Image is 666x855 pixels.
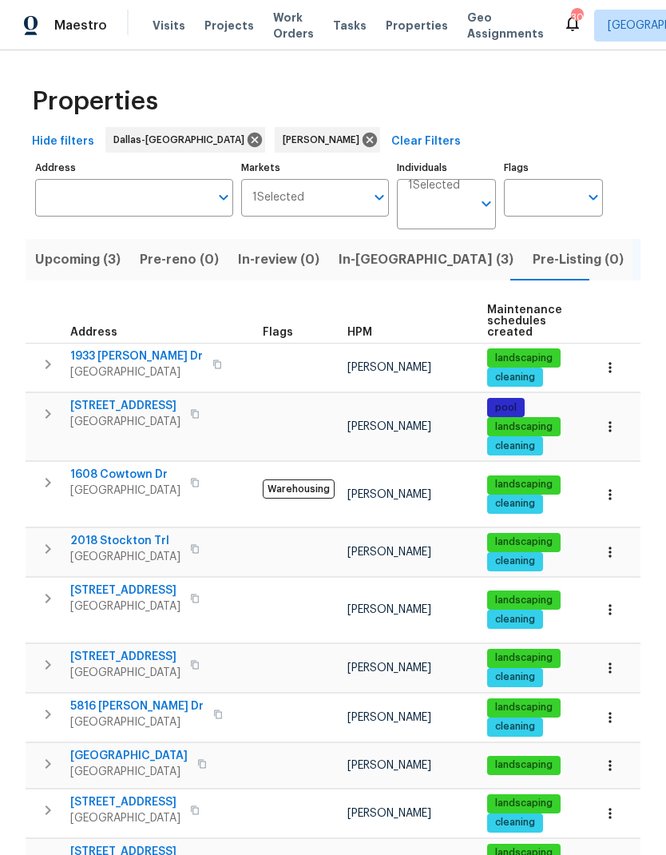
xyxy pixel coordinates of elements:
span: cleaning [489,816,541,829]
span: landscaping [489,651,559,665]
span: Dallas-[GEOGRAPHIC_DATA] [113,132,251,148]
span: Visits [153,18,185,34]
span: [GEOGRAPHIC_DATA] [70,483,180,499]
label: Flags [504,163,603,173]
span: In-review (0) [238,249,319,271]
span: [PERSON_NAME] [347,712,431,723]
span: [PERSON_NAME] [283,132,366,148]
span: [STREET_ADDRESS] [70,398,180,414]
span: 1 Selected [408,179,460,193]
div: Dallas-[GEOGRAPHIC_DATA] [105,127,265,153]
span: landscaping [489,352,559,365]
span: 1608 Cowtown Dr [70,467,180,483]
span: Projects [204,18,254,34]
span: [PERSON_NAME] [347,760,431,771]
span: [STREET_ADDRESS] [70,794,180,810]
span: pool [489,401,523,415]
span: landscaping [489,478,559,491]
span: Pre-reno (0) [140,249,219,271]
span: [PERSON_NAME] [347,421,431,432]
span: [GEOGRAPHIC_DATA] [70,764,188,780]
span: 1 Selected [252,191,304,205]
button: Open [582,186,605,209]
span: [PERSON_NAME] [347,489,431,500]
label: Markets [241,163,390,173]
span: HPM [347,327,372,338]
div: [PERSON_NAME] [275,127,380,153]
button: Open [368,186,390,209]
span: cleaning [489,613,541,626]
span: [PERSON_NAME] [347,362,431,373]
span: landscaping [489,594,559,607]
span: Tasks [333,20,367,31]
span: cleaning [489,555,541,568]
span: [GEOGRAPHIC_DATA] [70,714,204,730]
span: Warehousing [263,479,335,499]
span: [GEOGRAPHIC_DATA] [70,810,180,826]
span: [PERSON_NAME] [347,547,431,558]
span: cleaning [489,439,541,453]
span: Properties [386,18,448,34]
span: landscaping [489,701,559,714]
span: [STREET_ADDRESS] [70,649,180,665]
span: Flags [263,327,293,338]
span: landscaping [489,420,559,434]
span: cleaning [489,720,541,734]
button: Open [475,193,498,215]
button: Clear Filters [385,127,467,157]
span: 2018 Stockton Trl [70,533,180,549]
span: landscaping [489,797,559,810]
span: [GEOGRAPHIC_DATA] [70,665,180,681]
span: landscaping [489,535,559,549]
span: cleaning [489,670,541,684]
span: [PERSON_NAME] [347,604,431,615]
span: Maintenance schedules created [487,304,562,338]
span: Maestro [54,18,107,34]
span: Work Orders [273,10,314,42]
div: 30 [571,10,582,26]
span: landscaping [489,758,559,772]
span: 5816 [PERSON_NAME] Dr [70,698,204,714]
span: [GEOGRAPHIC_DATA] [70,364,203,380]
span: Address [70,327,117,338]
span: cleaning [489,371,541,384]
span: [GEOGRAPHIC_DATA] [70,549,180,565]
span: Properties [32,93,158,109]
span: [GEOGRAPHIC_DATA] [70,748,188,764]
span: [STREET_ADDRESS] [70,583,180,598]
span: Clear Filters [391,132,461,152]
span: [GEOGRAPHIC_DATA] [70,414,180,430]
span: 1933 [PERSON_NAME] Dr [70,348,203,364]
span: Pre-Listing (0) [533,249,624,271]
span: [PERSON_NAME] [347,662,431,674]
button: Open [212,186,235,209]
span: Geo Assignments [467,10,544,42]
span: cleaning [489,497,541,511]
button: Hide filters [26,127,101,157]
span: Upcoming (3) [35,249,121,271]
label: Individuals [397,163,496,173]
span: Hide filters [32,132,94,152]
span: In-[GEOGRAPHIC_DATA] (3) [339,249,513,271]
span: [PERSON_NAME] [347,808,431,819]
span: [GEOGRAPHIC_DATA] [70,598,180,614]
label: Address [35,163,233,173]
